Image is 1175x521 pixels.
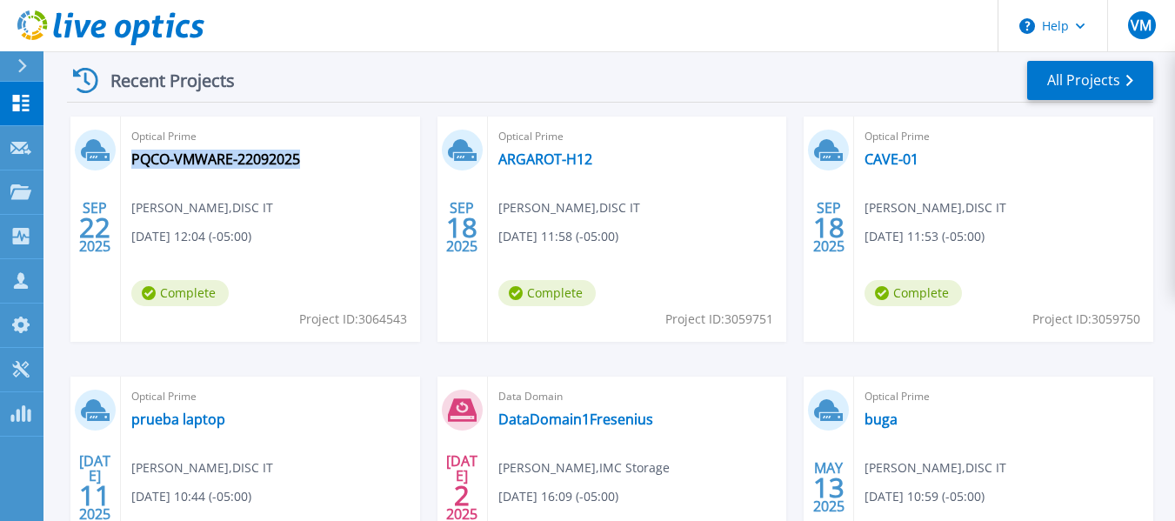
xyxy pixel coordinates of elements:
[131,150,300,168] a: PQCO-VMWARE-22092025
[498,387,777,406] span: Data Domain
[498,227,618,246] span: [DATE] 11:58 (-05:00)
[813,220,845,235] span: 18
[812,456,845,519] div: MAY 2025
[78,196,111,259] div: SEP 2025
[131,280,229,306] span: Complete
[1032,310,1140,329] span: Project ID: 3059750
[865,458,1006,478] span: [PERSON_NAME] , DISC IT
[454,488,470,503] span: 2
[445,196,478,259] div: SEP 2025
[445,456,478,519] div: [DATE] 2025
[865,198,1006,217] span: [PERSON_NAME] , DISC IT
[446,220,477,235] span: 18
[1027,61,1153,100] a: All Projects
[498,127,777,146] span: Optical Prime
[131,227,251,246] span: [DATE] 12:04 (-05:00)
[865,411,898,428] a: buga
[299,310,407,329] span: Project ID: 3064543
[865,127,1143,146] span: Optical Prime
[67,59,258,102] div: Recent Projects
[79,220,110,235] span: 22
[131,387,410,406] span: Optical Prime
[131,198,273,217] span: [PERSON_NAME] , DISC IT
[665,310,773,329] span: Project ID: 3059751
[498,198,640,217] span: [PERSON_NAME] , DISC IT
[498,487,618,506] span: [DATE] 16:09 (-05:00)
[865,487,985,506] span: [DATE] 10:59 (-05:00)
[131,487,251,506] span: [DATE] 10:44 (-05:00)
[78,456,111,519] div: [DATE] 2025
[865,227,985,246] span: [DATE] 11:53 (-05:00)
[131,458,273,478] span: [PERSON_NAME] , DISC IT
[79,488,110,503] span: 11
[498,280,596,306] span: Complete
[812,196,845,259] div: SEP 2025
[498,411,653,428] a: DataDomain1Fresenius
[813,480,845,495] span: 13
[131,411,225,428] a: prueba laptop
[498,150,592,168] a: ARGAROT-H12
[1131,18,1152,32] span: VM
[865,280,962,306] span: Complete
[865,387,1143,406] span: Optical Prime
[865,150,918,168] a: CAVE-01
[131,127,410,146] span: Optical Prime
[498,458,670,478] span: [PERSON_NAME] , IMC Storage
